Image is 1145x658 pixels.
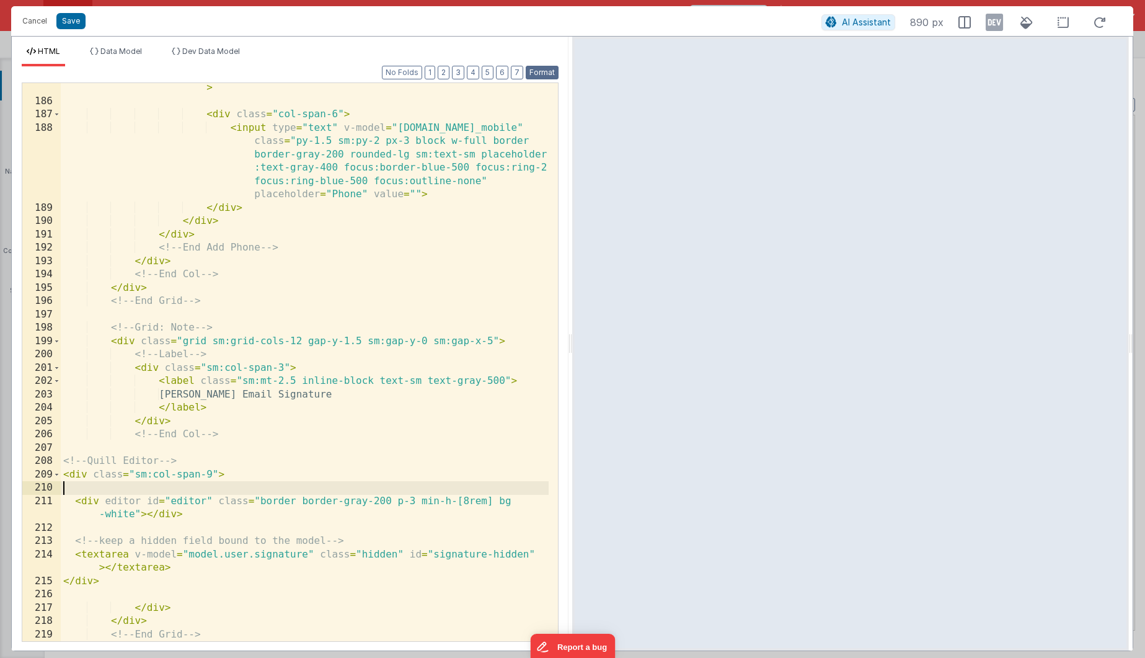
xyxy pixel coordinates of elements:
[22,108,61,122] div: 187
[22,295,61,308] div: 196
[22,442,61,455] div: 207
[22,122,61,202] div: 188
[182,47,240,56] span: Dev Data Model
[842,17,891,27] span: AI Assistant
[56,13,86,29] button: Save
[482,66,493,79] button: 5
[22,522,61,535] div: 212
[22,335,61,349] div: 199
[22,535,61,548] div: 213
[22,362,61,375] div: 201
[438,66,449,79] button: 2
[16,12,53,30] button: Cancel
[22,255,61,269] div: 193
[910,15,944,30] span: 890 px
[22,428,61,442] div: 206
[22,602,61,615] div: 217
[452,66,464,79] button: 3
[22,455,61,468] div: 208
[22,628,61,642] div: 219
[467,66,479,79] button: 4
[22,401,61,415] div: 204
[22,228,61,242] div: 191
[22,588,61,602] div: 216
[22,415,61,429] div: 205
[22,375,61,388] div: 202
[526,66,559,79] button: Format
[22,468,61,482] div: 209
[22,321,61,335] div: 198
[425,66,435,79] button: 1
[22,308,61,322] div: 197
[382,66,422,79] button: No Folds
[22,215,61,228] div: 190
[22,95,61,109] div: 186
[511,66,523,79] button: 7
[22,388,61,402] div: 203
[821,14,895,30] button: AI Assistant
[22,615,61,628] div: 218
[22,548,61,575] div: 214
[496,66,508,79] button: 6
[22,481,61,495] div: 210
[22,268,61,282] div: 194
[38,47,60,56] span: HTML
[22,202,61,215] div: 189
[100,47,142,56] span: Data Model
[22,575,61,589] div: 215
[22,495,61,522] div: 211
[22,282,61,295] div: 195
[22,241,61,255] div: 192
[22,348,61,362] div: 200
